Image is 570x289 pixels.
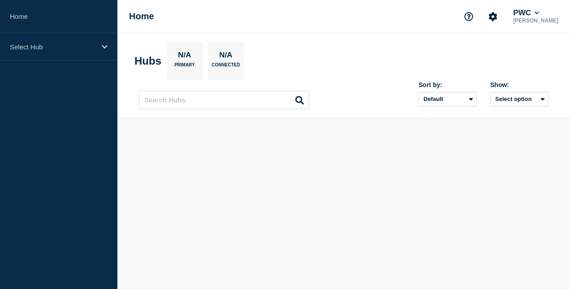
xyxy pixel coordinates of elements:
p: N/A [175,51,194,62]
p: Connected [212,62,240,72]
button: Support [459,7,478,26]
button: Account settings [484,7,502,26]
p: Primary [174,62,195,72]
p: Select Hub [10,43,96,51]
div: Show: [490,81,548,88]
select: Sort by [419,92,477,106]
h2: Hubs [134,55,161,67]
button: Select option [490,92,548,106]
p: N/A [216,51,236,62]
div: Sort by: [419,81,477,88]
h1: Home [129,11,154,22]
p: [PERSON_NAME] [511,18,560,24]
button: PWC [511,9,541,18]
input: Search Hubs [139,91,309,109]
